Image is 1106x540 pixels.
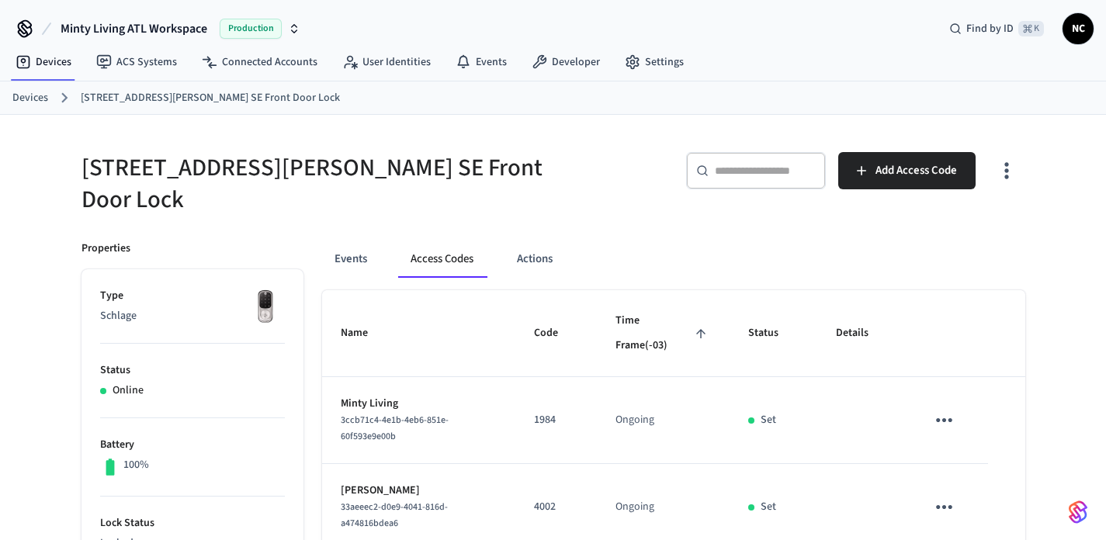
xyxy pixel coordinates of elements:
[398,241,486,278] button: Access Codes
[534,412,578,428] p: 1984
[81,241,130,257] p: Properties
[761,412,776,428] p: Set
[341,500,448,530] span: 33aeeec2-d0e9-4041-816d-a474816bdea6
[246,288,285,327] img: Yale Assure Touchscreen Wifi Smart Lock, Satin Nickel, Front
[937,15,1056,43] div: Find by ID⌘ K
[615,309,712,358] span: Time Frame(-03)
[12,90,48,106] a: Devices
[61,19,207,38] span: Minty Living ATL Workspace
[81,152,544,216] h5: [STREET_ADDRESS][PERSON_NAME] SE Front Door Lock
[100,288,285,304] p: Type
[322,241,380,278] button: Events
[3,48,84,76] a: Devices
[1064,15,1092,43] span: NC
[322,241,1025,278] div: ant example
[1069,500,1087,524] img: SeamLogoGradient.69752ec5.svg
[504,241,565,278] button: Actions
[875,161,957,181] span: Add Access Code
[443,48,519,76] a: Events
[100,437,285,453] p: Battery
[189,48,330,76] a: Connected Accounts
[341,414,449,443] span: 3ccb71c4-4e1b-4eb6-851e-60f593e9e00b
[597,377,730,464] td: Ongoing
[966,21,1014,36] span: Find by ID
[113,382,144,399] p: Online
[612,48,696,76] a: Settings
[748,321,799,345] span: Status
[100,515,285,531] p: Lock Status
[838,152,976,189] button: Add Access Code
[1018,21,1044,36] span: ⌘ K
[341,321,388,345] span: Name
[341,396,497,412] p: Minty Living
[123,457,149,473] p: 100%
[534,321,578,345] span: Code
[761,499,776,515] p: Set
[100,362,285,379] p: Status
[341,483,497,499] p: [PERSON_NAME]
[519,48,612,76] a: Developer
[220,19,282,39] span: Production
[836,321,889,345] span: Details
[84,48,189,76] a: ACS Systems
[1063,13,1094,44] button: NC
[534,499,578,515] p: 4002
[330,48,443,76] a: User Identities
[100,308,285,324] p: Schlage
[81,90,340,106] a: [STREET_ADDRESS][PERSON_NAME] SE Front Door Lock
